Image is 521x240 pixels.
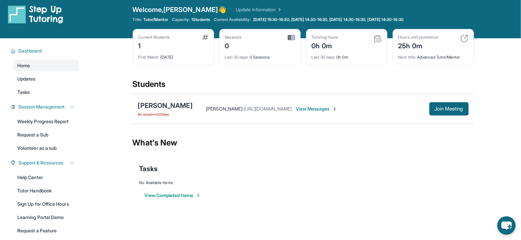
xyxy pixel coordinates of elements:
[133,17,142,22] span: Title:
[143,17,168,22] span: Tutor/Mentor
[214,17,251,22] span: Current Availability:
[13,225,79,237] a: Request a Feature
[138,51,208,60] div: [DATE]
[13,185,79,197] a: Tutor Handbook
[429,102,469,116] button: Join Meeting
[138,35,170,40] div: Current Students
[13,198,79,210] a: Sign Up for Office Hours
[206,106,244,112] span: [PERSON_NAME] :
[13,129,79,141] a: Request a Sub
[17,62,30,69] span: Home
[398,40,438,51] div: 25h 0m
[312,35,338,40] div: Tutoring hours
[236,6,282,13] a: Update Information
[296,106,337,112] span: View Messages
[139,164,158,173] span: Tasks
[17,89,30,96] span: Tasks
[133,5,227,14] span: Welcome, [PERSON_NAME] 👋
[133,128,474,157] div: What's New
[398,35,438,40] div: Hours until promotion
[191,17,210,22] span: 1 Students
[13,142,79,154] a: Volunteer as a sub
[312,55,336,60] span: Last 30 days :
[252,17,405,22] a: [DATE] 15:30-16:30, [DATE] 14:30-16:30, [DATE] 14:30-16:30, [DATE] 14:30-16:30
[13,116,79,127] a: Weekly Progress Report
[398,51,468,60] div: Advanced Tutor/Mentor
[497,216,516,235] button: chat-button
[16,104,75,110] button: Session Management
[312,40,338,51] div: 0h 0m
[18,48,42,54] span: Dashboard
[133,79,474,94] div: Students
[225,40,242,51] div: 0
[13,73,79,85] a: Updates
[16,48,75,54] button: Dashboard
[13,60,79,72] a: Home
[138,40,170,51] div: 1
[172,17,190,22] span: Capacity:
[145,192,201,199] button: View Completed Items
[312,51,382,60] div: 0h 0m
[332,106,337,112] img: Chevron-Right
[398,55,416,60] span: Next title :
[138,55,160,60] span: First Match :
[244,106,292,112] span: [URL][DOMAIN_NAME]
[13,86,79,98] a: Tasks
[16,159,75,166] button: Support & Resources
[225,55,249,60] span: Last 30 days :
[138,112,193,117] span: No session in 22 days
[460,35,468,43] img: card
[139,180,467,185] div: No Available Items
[13,171,79,183] a: Help Center
[138,101,193,110] div: [PERSON_NAME]
[288,35,295,41] img: card
[254,17,404,22] span: [DATE] 15:30-16:30, [DATE] 14:30-16:30, [DATE] 14:30-16:30, [DATE] 14:30-16:30
[18,159,63,166] span: Support & Resources
[225,51,295,60] div: 0 Sessions
[202,35,208,40] img: card
[13,211,79,223] a: Learning Portal Demo
[17,76,36,82] span: Updates
[18,104,65,110] span: Session Management
[8,5,63,24] img: logo
[435,107,463,111] span: Join Meeting
[225,35,242,40] div: Sessions
[374,35,382,43] img: card
[276,6,282,13] img: Chevron Right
